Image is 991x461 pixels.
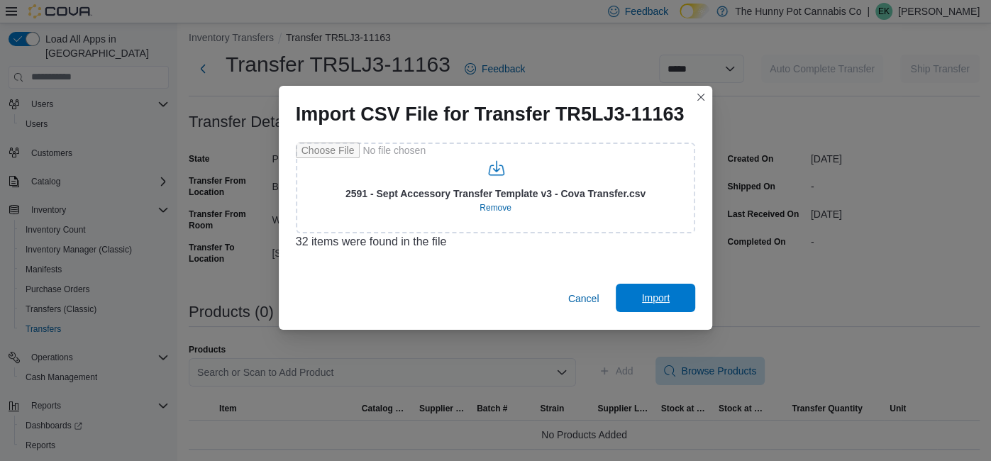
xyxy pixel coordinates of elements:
[692,89,709,106] button: Closes this modal window
[563,284,605,313] button: Cancel
[296,233,696,250] div: 32 items were found in the file
[296,103,685,126] h1: Import CSV File for Transfer TR5LJ3-11163
[568,291,599,306] span: Cancel
[480,202,511,213] span: Remove
[616,284,695,312] button: Import
[474,199,517,216] button: Clear selected files
[642,291,670,305] span: Import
